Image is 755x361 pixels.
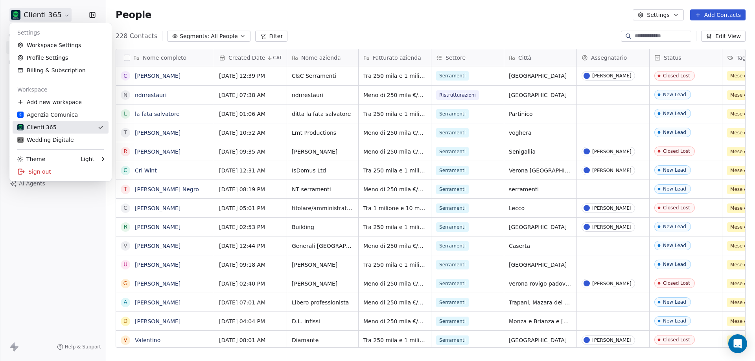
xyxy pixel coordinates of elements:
a: Profile Settings [13,51,109,64]
img: Icona%20App%20Facebook.png [17,137,24,143]
div: Add new workspace [13,96,109,108]
div: Clienti 365 [17,123,57,131]
div: Theme [17,155,45,163]
div: Settings [13,26,109,39]
div: Wedding Digitale [17,136,74,144]
div: Workspace [13,83,109,96]
img: agenzia-comunica-profilo-FB.png [17,112,24,118]
div: Sign out [13,165,109,178]
div: Agenzia Comunica [17,111,78,119]
a: Billing & Subscription [13,64,109,77]
div: Light [81,155,94,163]
a: Workspace Settings [13,39,109,51]
img: clienti365-logo-quadrato-negativo.png [17,124,24,130]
